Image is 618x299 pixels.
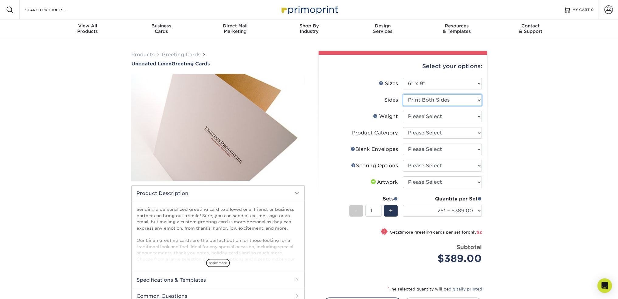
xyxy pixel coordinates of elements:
small: Get more greeting cards per set for [390,230,482,236]
div: Sides [384,96,398,104]
a: Greeting Cards [162,52,200,57]
img: Primoprint [279,3,340,16]
div: Industry [272,23,346,34]
div: Cards [124,23,198,34]
a: Resources& Templates [420,19,494,39]
span: Shop By [272,23,346,29]
a: Products [131,52,154,57]
strong: 25 [397,230,402,235]
span: $2 [477,230,482,235]
h2: Specifications & Templates [132,272,304,288]
span: Design [346,23,420,29]
span: Resources [420,23,494,29]
h2: Product Description [132,186,304,201]
span: + [389,206,393,215]
div: Products [51,23,125,34]
div: Product Category [352,129,398,137]
a: Uncoated LinenGreeting Cards [131,61,305,67]
div: Marketing [198,23,272,34]
div: Open Intercom Messenger [597,278,612,293]
img: Uncoated Linen 01 [131,67,305,187]
div: & Support [494,23,568,34]
h1: Greeting Cards [131,61,305,67]
div: Services [346,23,420,34]
span: Contact [494,23,568,29]
span: View All [51,23,125,29]
a: Shop ByIndustry [272,19,346,39]
div: Quantity per Set [403,195,482,203]
div: Sets [349,195,398,203]
a: BusinessCards [124,19,198,39]
a: View AllProducts [51,19,125,39]
span: 0 [591,8,594,12]
span: ! [383,229,385,235]
div: Sizes [379,80,398,87]
span: Direct Mail [198,23,272,29]
div: Weight [373,113,398,120]
strong: Subtotal [457,244,482,250]
span: Uncoated Linen [131,61,171,67]
div: & Templates [420,23,494,34]
a: Contact& Support [494,19,568,39]
small: The selected quantity will be [388,287,482,291]
div: Select your options: [323,55,482,78]
div: Scoring Options [351,162,398,169]
span: show more [206,259,230,267]
span: Business [124,23,198,29]
div: $389.00 [407,251,482,266]
a: Direct MailMarketing [198,19,272,39]
span: MY CART [572,7,590,12]
div: Blank Envelopes [350,146,398,153]
a: digitally printed [449,287,482,291]
span: - [355,206,357,215]
div: Artwork [370,179,398,186]
a: DesignServices [346,19,420,39]
span: only [468,230,482,235]
input: SEARCH PRODUCTS..... [25,6,84,13]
